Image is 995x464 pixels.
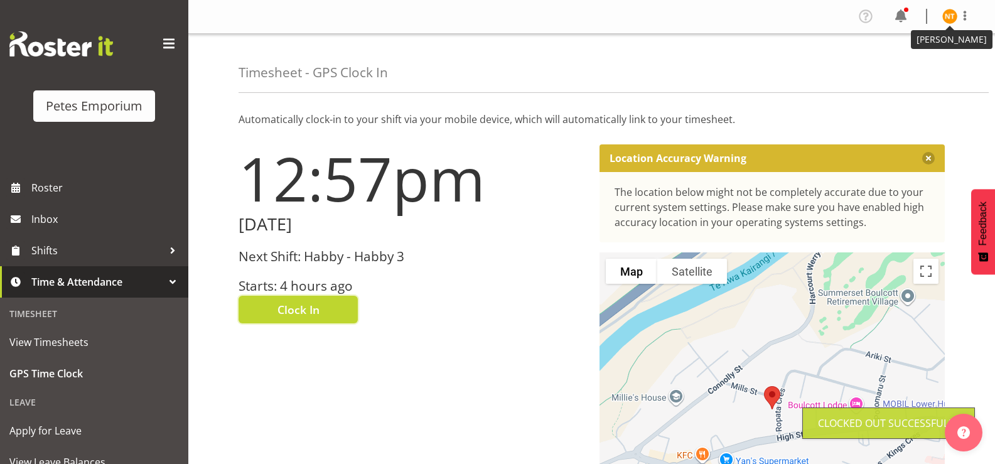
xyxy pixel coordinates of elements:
span: Apply for Leave [9,421,179,440]
button: Close message [922,152,935,165]
h3: Next Shift: Habby - Habby 3 [239,249,584,264]
h3: Starts: 4 hours ago [239,279,584,293]
div: Timesheet [3,301,185,326]
span: Shifts [31,241,163,260]
div: Clocked out Successfully [818,416,959,431]
h1: 12:57pm [239,144,584,212]
span: View Timesheets [9,333,179,352]
div: The location below might not be completely accurate due to your current system settings. Please m... [615,185,930,230]
a: GPS Time Clock [3,358,185,389]
button: Clock In [239,296,358,323]
button: Toggle fullscreen view [913,259,939,284]
p: Automatically clock-in to your shift via your mobile device, which will automatically link to you... [239,112,945,127]
a: Apply for Leave [3,415,185,446]
img: nicole-thomson8388.jpg [942,9,957,24]
div: Leave [3,389,185,415]
span: Roster [31,178,182,197]
span: Feedback [977,202,989,245]
p: Location Accuracy Warning [610,152,746,165]
span: Inbox [31,210,182,229]
span: GPS Time Clock [9,364,179,383]
img: Rosterit website logo [9,31,113,57]
div: Petes Emporium [46,97,143,116]
span: Clock In [277,301,320,318]
button: Feedback - Show survey [971,189,995,274]
button: Show satellite imagery [657,259,727,284]
img: help-xxl-2.png [957,426,970,439]
a: View Timesheets [3,326,185,358]
button: Show street map [606,259,657,284]
h2: [DATE] [239,215,584,234]
h4: Timesheet - GPS Clock In [239,65,388,80]
span: Time & Attendance [31,272,163,291]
